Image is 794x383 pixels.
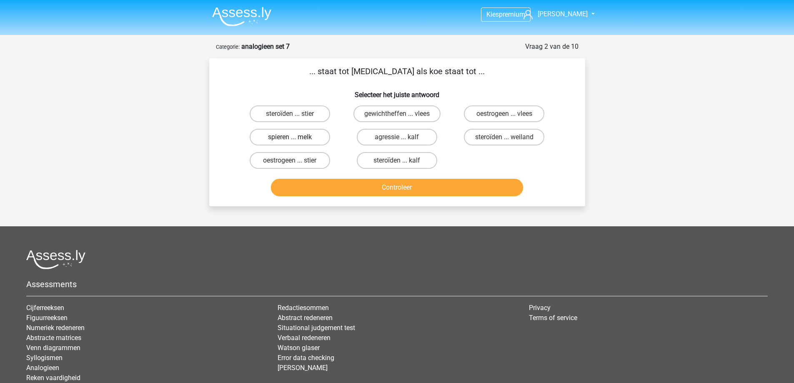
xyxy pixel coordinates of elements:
h6: Selecteer het juiste antwoord [223,84,572,99]
a: Terms of service [529,314,577,322]
a: Watson glaser [278,344,320,352]
label: steroïden ... weiland [464,129,544,145]
a: Verbaal redeneren [278,334,331,342]
a: Figuurreeksen [26,314,68,322]
a: Abstract redeneren [278,314,333,322]
label: spieren ... melk [250,129,330,145]
a: Reken vaardigheid [26,374,80,382]
label: gewichtheffen ... vlees [353,105,441,122]
a: Privacy [529,304,551,312]
label: oestrogeen ... vlees [464,105,544,122]
a: Numeriek redeneren [26,324,85,332]
div: Vraag 2 van de 10 [525,42,579,52]
label: oestrogeen ... stier [250,152,330,169]
a: Redactiesommen [278,304,329,312]
a: Kiespremium [481,9,530,20]
a: Syllogismen [26,354,63,362]
strong: analogieen set 7 [241,43,290,50]
img: Assessly [212,7,271,26]
a: Venn diagrammen [26,344,80,352]
a: Abstracte matrices [26,334,81,342]
h5: Assessments [26,279,768,289]
button: Controleer [271,179,523,196]
a: Error data checking [278,354,334,362]
a: Analogieen [26,364,59,372]
label: steroïden ... kalf [357,152,437,169]
span: Kies [486,10,499,18]
a: Cijferreeksen [26,304,64,312]
label: agressie ... kalf [357,129,437,145]
img: Assessly logo [26,250,85,269]
span: premium [499,10,525,18]
a: Situational judgement test [278,324,355,332]
small: Categorie: [216,44,240,50]
a: [PERSON_NAME] [520,9,589,19]
label: steroïden ... stier [250,105,330,122]
a: [PERSON_NAME] [278,364,328,372]
span: [PERSON_NAME] [538,10,588,18]
p: ... staat tot [MEDICAL_DATA] als koe staat tot ... [223,65,572,78]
